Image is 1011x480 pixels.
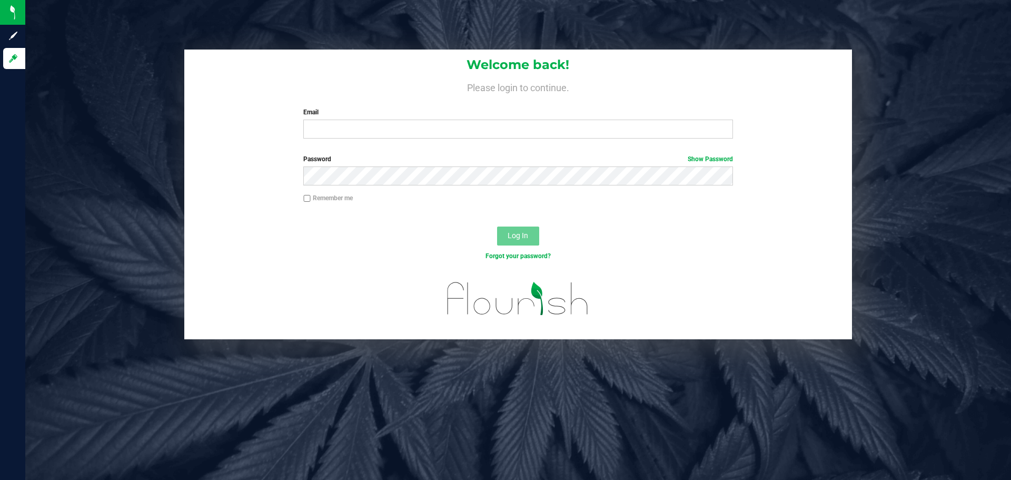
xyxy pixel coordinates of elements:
[303,107,732,117] label: Email
[497,227,539,246] button: Log In
[184,80,852,93] h4: Please login to continue.
[434,272,601,326] img: flourish_logo.svg
[184,58,852,72] h1: Welcome back!
[8,31,18,41] inline-svg: Sign up
[8,53,18,64] inline-svg: Log in
[303,155,331,163] span: Password
[485,252,551,260] a: Forgot your password?
[303,193,353,203] label: Remember me
[508,231,528,240] span: Log In
[303,195,311,202] input: Remember me
[688,155,733,163] a: Show Password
